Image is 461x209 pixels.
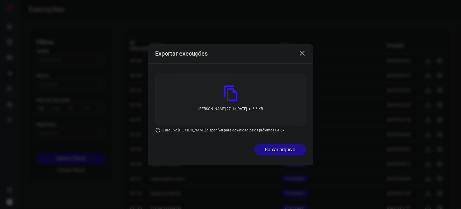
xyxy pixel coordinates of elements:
button: Baixar arquivo [254,144,306,155]
p: O arquivo [PERSON_NAME] disponível para download pelos próximos 04:57. [155,126,285,134]
p: [PERSON_NAME] 27 de [DATE] 6.6 KB [198,104,263,114]
h3: Exportar execuções [155,50,208,57]
img: File [224,85,237,101]
b: • [249,104,251,114]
